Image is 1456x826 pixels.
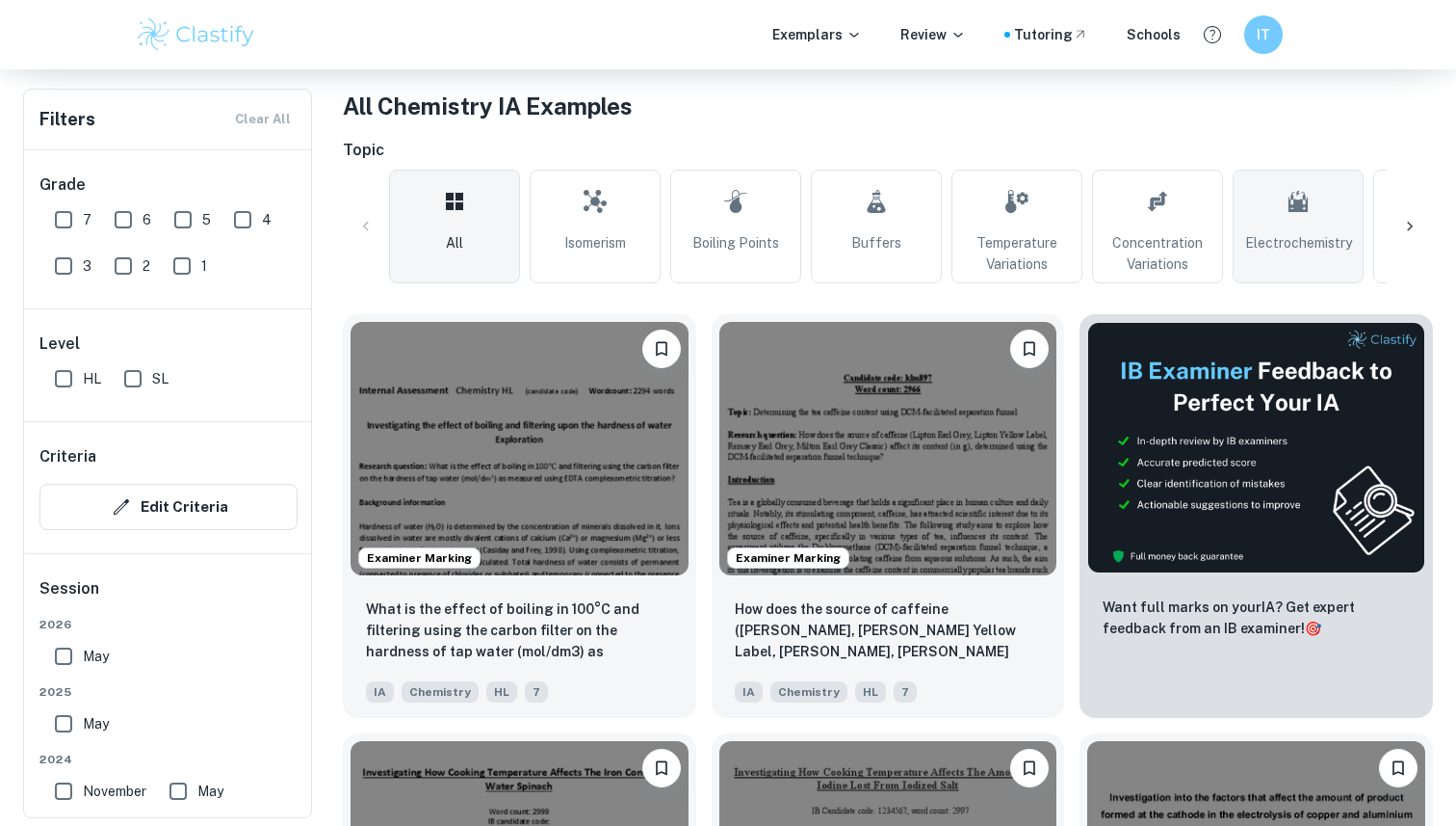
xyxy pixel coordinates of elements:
[735,681,763,703] span: IA
[719,322,1057,575] img: Chemistry IA example thumbnail: How does the source of caffeine (Lipton
[1196,18,1229,51] button: Help and Feedback
[1127,24,1181,45] a: Schools
[1079,314,1433,718] a: ThumbnailWant full marks on yourIA? Get expert feedback from an IB examiner!
[728,549,848,567] span: Examiner Marking
[39,173,298,197] h6: Grade
[894,681,917,703] span: 7
[486,681,517,703] span: HL
[900,24,966,45] p: Review
[564,232,626,253] span: Isomerism
[39,577,298,616] h6: Session
[366,681,394,703] span: IA
[143,209,151,230] span: 6
[39,106,95,133] h6: Filters
[343,89,1433,123] h1: All Chemistry IA Examples
[366,599,673,664] p: What is the effect of boiling in 100°C and filtering using the carbon filter on the hardness of t...
[152,368,169,389] span: SL
[197,781,223,802] span: May
[772,24,862,45] p: Exemplars
[39,445,96,468] h6: Criteria
[351,322,689,575] img: Chemistry IA example thumbnail: What is the effect of boiling in 100°C a
[83,646,109,667] span: May
[39,683,298,701] span: 2025
[1379,749,1417,787] button: Bookmark
[1244,15,1283,54] button: IT
[202,209,211,230] span: 5
[83,368,101,389] span: HL
[135,15,257,54] img: Clastify logo
[1103,597,1410,639] p: Want full marks on your IA ? Get expert feedback from an IB examiner!
[1010,330,1049,368] button: Bookmark
[1087,322,1425,573] img: Thumbnail
[143,255,150,277] span: 2
[1010,749,1049,787] button: Bookmark
[525,681,548,703] span: 7
[402,681,479,703] span: Chemistry
[83,713,109,734] span: May
[359,549,480,567] span: Examiner Marking
[83,255,91,277] span: 3
[83,209,91,230] span: 7
[83,781,146,802] span: November
[642,330,681,368] button: Bookmark
[39,484,298,530] button: Edit Criteria
[1253,24,1275,45] h6: IT
[446,232,463,253] span: All
[1101,232,1214,275] span: Concentration Variations
[855,681,886,703] span: HL
[712,314,1065,718] a: Examiner MarkingBookmarkHow does the source of caffeine (Lipton Earl Grey, Lipton Yellow Label, R...
[1245,232,1352,253] span: Electrochemistry
[39,751,298,768] span: 2024
[39,616,298,633] span: 2026
[39,333,298,356] h6: Level
[851,232,901,253] span: Buffers
[1014,24,1088,45] a: Tutoring
[343,139,1433,162] h6: Topic
[343,314,696,718] a: Examiner MarkingBookmarkWhat is the effect of boiling in 100°C and filtering using the carbon fil...
[262,209,272,230] span: 4
[642,749,681,787] button: Bookmark
[1305,621,1321,636] span: 🎯
[770,681,847,703] span: Chemistry
[960,232,1074,275] span: Temperature Variations
[735,599,1042,664] p: How does the source of caffeine (Lipton Earl Grey, Lipton Yellow Label, Remsey Earl Grey, Milton ...
[201,255,207,277] span: 1
[692,232,779,253] span: Boiling Points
